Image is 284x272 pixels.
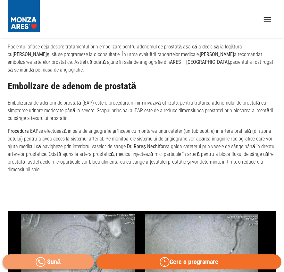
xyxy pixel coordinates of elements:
a: Sună [3,254,94,269]
p: se efectuează în sala de angiografie și începe cu montarea unui cateter (un tub subțire) în arter... [8,127,276,174]
strong: [PERSON_NAME] [200,51,234,57]
strong: Procedura EAP [8,128,38,134]
p: Embolizarea de adenom de prostată (EAP) este o procedură minim-invazivă utilizată pentru tratarea... [8,99,276,122]
button: delete [260,232,278,250]
strong: Dr. Rareș Nechifor [127,143,165,149]
button: Cere o programare [96,254,281,269]
strong: ARES – [GEOGRAPHIC_DATA], [170,59,230,65]
strong: [PERSON_NAME] [13,51,47,57]
button: open drawer [259,11,276,28]
p: Pacientul aflase deja despre tratamentul prin embolizare pentru adenomul de prostată așa că a dec... [8,43,276,74]
h2: Embolizare de adenom de prostată [8,81,276,91]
